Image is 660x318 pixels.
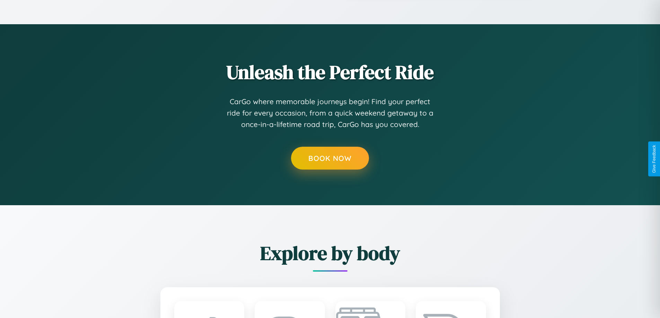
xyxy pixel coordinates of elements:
div: Give Feedback [652,145,657,173]
h2: Explore by body [122,240,538,266]
button: Book Now [291,147,369,170]
h2: Unleash the Perfect Ride [122,59,538,85]
p: CarGo where memorable journeys begin! Find your perfect ride for every occasion, from a quick wee... [226,96,434,130]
